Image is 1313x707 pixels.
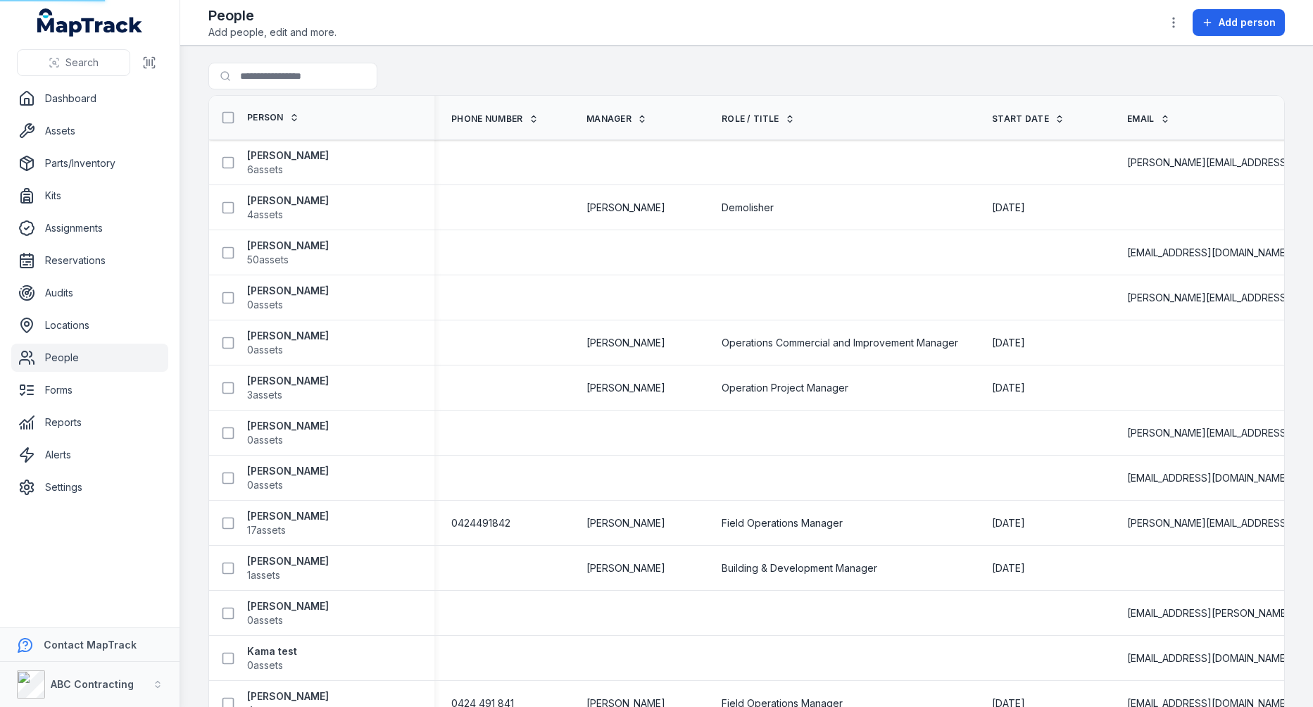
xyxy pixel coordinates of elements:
a: [PERSON_NAME]0assets [247,464,329,492]
strong: Contact MapTrack [44,639,137,651]
time: 12/05/2021, 2:00:00 am [992,381,1025,395]
span: Email [1127,113,1155,125]
span: [DATE] [992,517,1025,529]
strong: [PERSON_NAME] [247,599,329,613]
a: [PERSON_NAME]0assets [247,284,329,312]
a: [PERSON_NAME]0assets [247,599,329,627]
strong: ABC Contracting [51,678,134,690]
a: Role / Title [722,113,795,125]
a: Audits [11,279,168,307]
strong: [PERSON_NAME] [247,464,329,478]
span: 0 assets [247,478,283,492]
span: [PERSON_NAME] [586,516,665,530]
span: [EMAIL_ADDRESS][DOMAIN_NAME] [1127,651,1290,665]
span: 4 assets [247,208,283,222]
a: Start Date [992,113,1064,125]
span: Building & Development Manager [722,561,877,575]
button: Search [17,49,130,76]
h2: People [208,6,337,25]
span: [PERSON_NAME] [586,336,665,350]
a: [PERSON_NAME]6assets [247,149,329,177]
a: Alerts [11,441,168,469]
span: Field Operations Manager [722,516,843,530]
span: [PERSON_NAME] [586,561,665,575]
a: [PERSON_NAME]17assets [247,509,329,537]
span: Operations Commercial and Improvement Manager [722,336,958,350]
a: Dashboard [11,85,168,113]
time: 22/05/2022, 2:00:00 am [992,561,1025,575]
span: [DATE] [992,382,1025,394]
span: 3 assets [247,388,282,402]
span: 0424491842 [451,516,510,530]
span: Demolisher [722,201,774,215]
a: Parts/Inventory [11,149,168,177]
a: [PERSON_NAME]4assets [247,194,329,222]
a: Forms [11,376,168,404]
strong: [PERSON_NAME] [247,284,329,298]
a: [PERSON_NAME]0assets [247,329,329,357]
a: Locations [11,311,168,339]
strong: [PERSON_NAME] [247,419,329,433]
a: Reservations [11,246,168,275]
span: 0 assets [247,298,283,312]
a: [PERSON_NAME]50assets [247,239,329,267]
strong: [PERSON_NAME] [247,149,329,163]
strong: [PERSON_NAME] [247,554,329,568]
span: [DATE] [992,201,1025,213]
time: 15/05/2022, 2:00:00 am [992,336,1025,350]
span: 0 assets [247,343,283,357]
strong: [PERSON_NAME] [247,374,329,388]
a: Assets [11,117,168,145]
a: Email [1127,113,1170,125]
a: Manager [586,113,647,125]
a: [PERSON_NAME]3assets [247,374,329,402]
a: Kama test0assets [247,644,297,672]
a: MapTrack [37,8,143,37]
span: Add people, edit and more. [208,25,337,39]
a: Settings [11,473,168,501]
span: [DATE] [992,562,1025,574]
a: Phone Number [451,113,539,125]
span: [EMAIL_ADDRESS][DOMAIN_NAME] [1127,246,1290,260]
span: [DATE] [992,337,1025,349]
span: Phone Number [451,113,523,125]
span: 0 assets [247,613,283,627]
span: 6 assets [247,163,283,177]
span: Add person [1219,15,1276,30]
strong: [PERSON_NAME] [247,239,329,253]
time: 16/02/2024, 3:00:00 am [992,516,1025,530]
span: Manager [586,113,632,125]
span: 1 assets [247,568,280,582]
span: Role / Title [722,113,779,125]
span: Operation Project Manager [722,381,848,395]
strong: [PERSON_NAME] [247,509,329,523]
span: [PERSON_NAME] [586,381,665,395]
a: Reports [11,408,168,437]
span: Start Date [992,113,1049,125]
span: 50 assets [247,253,289,267]
a: [PERSON_NAME]0assets [247,419,329,447]
time: 17/09/2024, 12:00:00 am [992,201,1025,215]
span: 0 assets [247,658,283,672]
span: 0 assets [247,433,283,447]
strong: Kama test [247,644,297,658]
a: Kits [11,182,168,210]
strong: [PERSON_NAME] [247,194,329,208]
span: [PERSON_NAME] [586,201,665,215]
strong: [PERSON_NAME] [247,329,329,343]
strong: [PERSON_NAME] [247,689,329,703]
span: 17 assets [247,523,286,537]
span: Person [247,112,284,123]
a: People [11,344,168,372]
span: [EMAIL_ADDRESS][DOMAIN_NAME] [1127,471,1290,485]
a: [PERSON_NAME]1assets [247,554,329,582]
a: Person [247,112,299,123]
span: Search [65,56,99,70]
a: Assignments [11,214,168,242]
button: Add person [1193,9,1285,36]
